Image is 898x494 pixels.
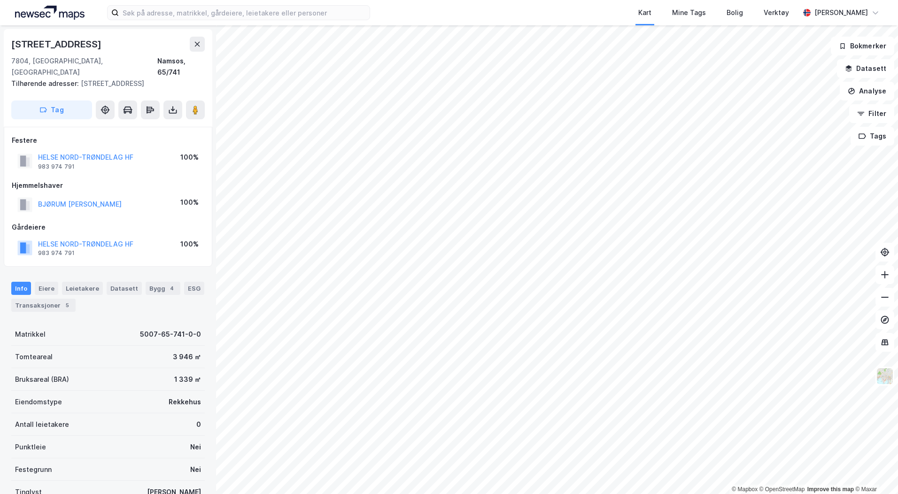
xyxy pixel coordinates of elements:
[15,374,69,385] div: Bruksareal (BRA)
[119,6,370,20] input: Søk på adresse, matrikkel, gårdeiere, leietakere eller personer
[638,7,651,18] div: Kart
[759,486,805,493] a: OpenStreetMap
[732,486,758,493] a: Mapbox
[62,282,103,295] div: Leietakere
[11,55,157,78] div: 7804, [GEOGRAPHIC_DATA], [GEOGRAPHIC_DATA]
[15,6,85,20] img: logo.a4113a55bc3d86da70a041830d287a7e.svg
[15,329,46,340] div: Matrikkel
[169,396,201,408] div: Rekkehus
[180,197,199,208] div: 100%
[11,282,31,295] div: Info
[831,37,894,55] button: Bokmerker
[38,163,75,170] div: 983 974 791
[11,100,92,119] button: Tag
[851,127,894,146] button: Tags
[807,486,854,493] a: Improve this map
[180,239,199,250] div: 100%
[173,351,201,363] div: 3 946 ㎡
[190,441,201,453] div: Nei
[15,419,69,430] div: Antall leietakere
[851,449,898,494] iframe: Chat Widget
[35,282,58,295] div: Eiere
[146,282,180,295] div: Bygg
[814,7,868,18] div: [PERSON_NAME]
[15,351,53,363] div: Tomteareal
[672,7,706,18] div: Mine Tags
[157,55,205,78] div: Namsos, 65/741
[180,152,199,163] div: 100%
[840,82,894,100] button: Analyse
[849,104,894,123] button: Filter
[190,464,201,475] div: Nei
[11,299,76,312] div: Transaksjoner
[851,449,898,494] div: Kontrollprogram for chat
[62,301,72,310] div: 5
[11,78,197,89] div: [STREET_ADDRESS]
[727,7,743,18] div: Bolig
[837,59,894,78] button: Datasett
[12,180,204,191] div: Hjemmelshaver
[12,222,204,233] div: Gårdeiere
[140,329,201,340] div: 5007-65-741-0-0
[15,396,62,408] div: Eiendomstype
[196,419,201,430] div: 0
[167,284,177,293] div: 4
[876,367,894,385] img: Z
[11,79,81,87] span: Tilhørende adresser:
[764,7,789,18] div: Verktøy
[107,282,142,295] div: Datasett
[184,282,204,295] div: ESG
[38,249,75,257] div: 983 974 791
[12,135,204,146] div: Festere
[15,441,46,453] div: Punktleie
[15,464,52,475] div: Festegrunn
[174,374,201,385] div: 1 339 ㎡
[11,37,103,52] div: [STREET_ADDRESS]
